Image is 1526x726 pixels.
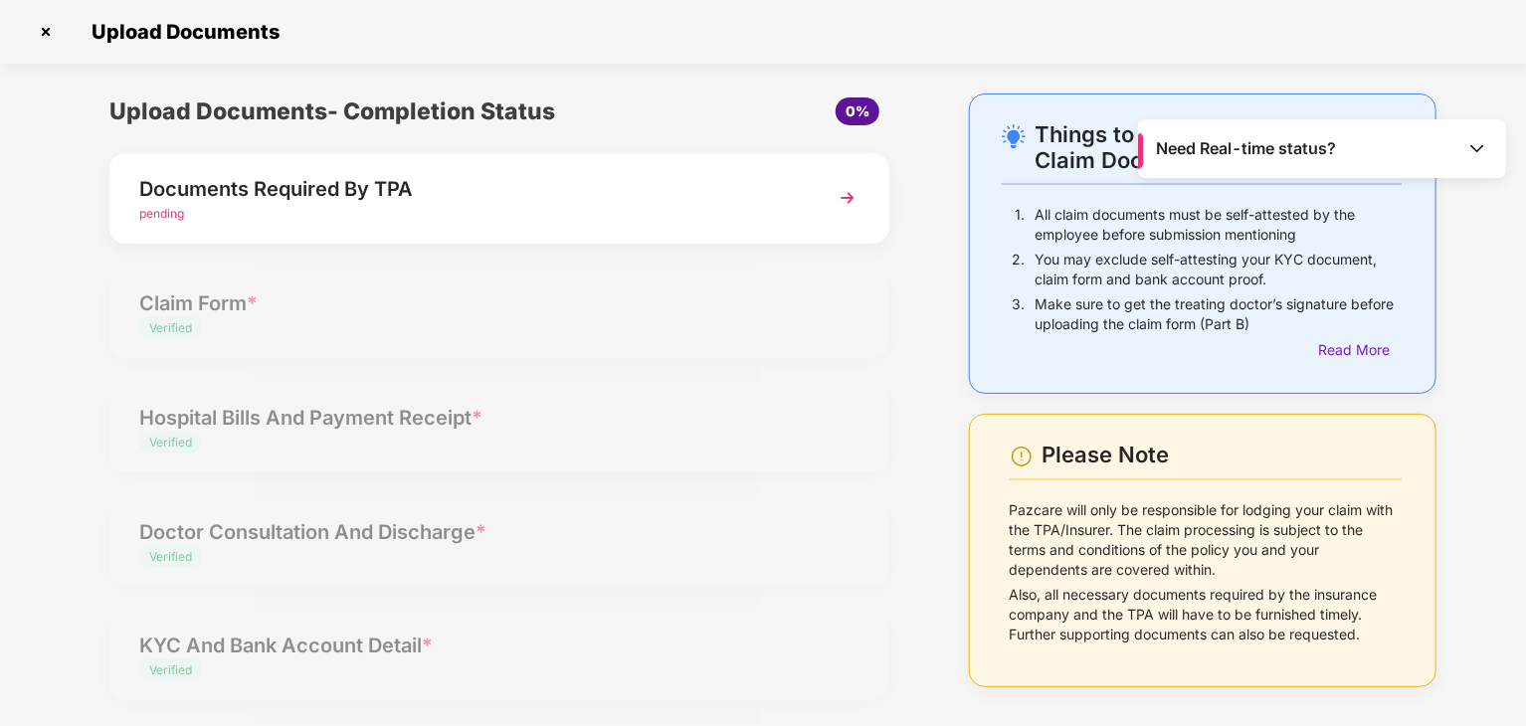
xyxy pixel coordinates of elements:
[1010,500,1402,580] p: Pazcare will only be responsible for lodging your claim with the TPA/Insurer. The claim processin...
[1012,294,1025,334] p: 3.
[1015,205,1025,245] p: 1.
[1035,294,1402,334] p: Make sure to get the treating doctor’s signature before uploading the claim form (Part B)
[139,206,184,221] span: pending
[1012,250,1025,289] p: 2.
[1467,138,1487,158] img: Toggle Icon
[1035,250,1402,289] p: You may exclude self-attesting your KYC document, claim form and bank account proof.
[109,93,629,129] div: Upload Documents- Completion Status
[1010,445,1034,468] img: svg+xml;base64,PHN2ZyBpZD0iV2FybmluZ18tXzI0eDI0IiBkYXRhLW5hbWU9Ildhcm5pbmcgLSAyNHgyNCIgeG1sbnM9Im...
[846,102,869,119] span: 0%
[1002,124,1026,148] img: svg+xml;base64,PHN2ZyB4bWxucz0iaHR0cDovL3d3dy53My5vcmcvMjAwMC9zdmciIHdpZHRoPSIyNC4wOTMiIGhlaWdodD...
[1318,339,1402,361] div: Read More
[72,20,289,44] span: Upload Documents
[1010,585,1402,644] p: Also, all necessary documents required by the insurance company and the TPA will have to be furni...
[1035,121,1402,173] div: Things to Note While Uploading Claim Documents
[1043,442,1402,468] div: Please Note
[30,16,62,48] img: svg+xml;base64,PHN2ZyBpZD0iQ3Jvc3MtMzJ4MzIiIHhtbG5zPSJodHRwOi8vd3d3LnczLm9yZy8yMDAwL3N2ZyIgd2lkdG...
[1157,138,1337,159] span: Need Real-time status?
[139,173,799,205] div: Documents Required By TPA
[1035,205,1402,245] p: All claim documents must be self-attested by the employee before submission mentioning
[830,180,865,216] img: svg+xml;base64,PHN2ZyBpZD0iTmV4dCIgeG1sbnM9Imh0dHA6Ly93d3cudzMub3JnLzIwMDAvc3ZnIiB3aWR0aD0iMzYiIG...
